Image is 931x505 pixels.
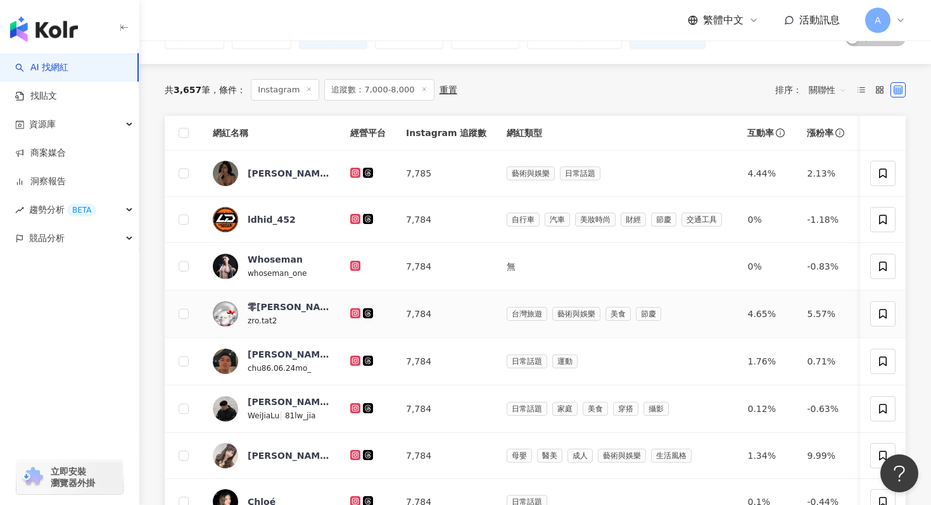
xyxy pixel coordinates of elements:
[807,307,846,321] div: 5.57%
[747,449,787,463] div: 1.34%
[396,116,497,151] th: Instagram 追蹤數
[651,213,676,227] span: 節慶
[583,402,608,416] span: 美食
[203,116,340,151] th: 網紅名稱
[807,127,833,139] span: 漲粉率
[248,269,307,278] span: whoseman_one
[251,79,319,101] span: Instagram
[248,449,330,462] div: [PERSON_NAME]➰[PERSON_NAME]??
[807,213,846,227] div: -1.18%
[807,354,846,368] div: 0.71%
[29,110,56,139] span: 資源庫
[552,307,600,321] span: 藝術與娛樂
[807,166,846,180] div: 2.13%
[248,253,303,266] div: Whoseman
[15,61,68,74] a: searchAI 找網紅
[51,466,95,489] span: 立即安裝 瀏覽器外掛
[552,354,578,368] span: 運動
[643,402,669,416] span: 攝影
[575,213,616,227] span: 美妝時尚
[507,166,555,180] span: 藝術與娛樂
[440,85,457,95] div: 重置
[213,301,238,327] img: KOL Avatar
[213,349,238,374] img: KOL Avatar
[29,196,96,224] span: 趨勢分析
[29,224,65,253] span: 競品分析
[248,167,330,180] div: [PERSON_NAME]
[747,127,774,139] span: 互動率
[324,79,434,101] span: 追蹤數：7,000-8,000
[807,259,846,273] div: -0.83%
[396,385,497,433] td: 7,784
[20,467,45,487] img: chrome extension
[174,85,201,95] span: 3,657
[15,90,57,103] a: 找貼文
[507,259,727,273] div: 無
[747,166,787,180] div: 4.44%
[248,316,277,325] span: zro.tat2
[213,161,238,186] img: KOL Avatar
[15,147,66,159] a: 商案媒合
[552,402,578,416] span: 家庭
[807,402,846,416] div: -0.63%
[248,411,279,420] span: WeiJiaLu
[747,402,787,416] div: 0.12%
[396,197,497,243] td: 7,784
[213,443,330,468] a: KOL Avatar[PERSON_NAME]➰[PERSON_NAME]??
[703,13,744,27] span: 繁體中文
[248,213,296,226] div: ldhid_452
[747,213,787,227] div: 0%
[285,411,315,420] span: 81lw_jia
[213,348,330,375] a: KOL Avatar[PERSON_NAME]chu86.06.24mo_
[497,116,737,151] th: 網紅類型
[598,449,646,463] span: 藝術與娛樂
[621,213,646,227] span: 財經
[16,460,123,494] a: chrome extension立即安裝 瀏覽器外掛
[396,290,497,338] td: 7,784
[807,449,846,463] div: 9.99%
[213,254,238,279] img: KOL Avatar
[875,13,881,27] span: A
[651,449,692,463] span: 生活風格
[567,449,593,463] span: 成人
[213,253,330,280] a: KOL AvatarWhosemanwhoseman_one
[10,16,78,42] img: logo
[213,161,330,186] a: KOL Avatar[PERSON_NAME]
[210,85,246,95] span: 條件 ：
[165,85,210,95] div: 共 筆
[537,449,562,463] span: 醫美
[67,204,96,216] div: BETA
[507,449,532,463] span: 母嬰
[15,206,24,215] span: rise
[507,213,540,227] span: 自行車
[799,14,840,26] span: 活動訊息
[248,301,330,313] div: 零[PERSON_NAME]
[809,80,847,100] span: 關聯性
[396,433,497,479] td: 7,784
[213,396,330,422] a: KOL Avatar[PERSON_NAME]WeiJiaLu|81lw_jia
[213,207,238,232] img: KOL Avatar
[774,127,787,139] span: info-circle
[15,175,66,188] a: 洞察報告
[248,396,330,408] div: [PERSON_NAME]
[396,243,497,290] td: 7,784
[396,151,497,197] td: 7,785
[605,307,631,321] span: 美食
[213,301,330,327] a: KOL Avatar零[PERSON_NAME]zro.tat2
[747,259,787,273] div: 0%
[747,307,787,321] div: 4.65%
[507,402,547,416] span: 日常話題
[248,364,311,373] span: chu86.06.24mo_
[681,213,722,227] span: 交通工具
[213,207,330,232] a: KOL Avatarldhid_452
[213,443,238,468] img: KOL Avatar
[213,396,238,421] img: KOL Avatar
[340,116,396,151] th: 經營平台
[636,307,661,321] span: 節慶
[560,166,600,180] span: 日常話題
[507,307,547,321] span: 台灣旅遊
[507,354,547,368] span: 日常話題
[775,80,854,100] div: 排序：
[880,454,918,492] iframe: Help Scout Beacon - Open
[613,402,638,416] span: 穿搭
